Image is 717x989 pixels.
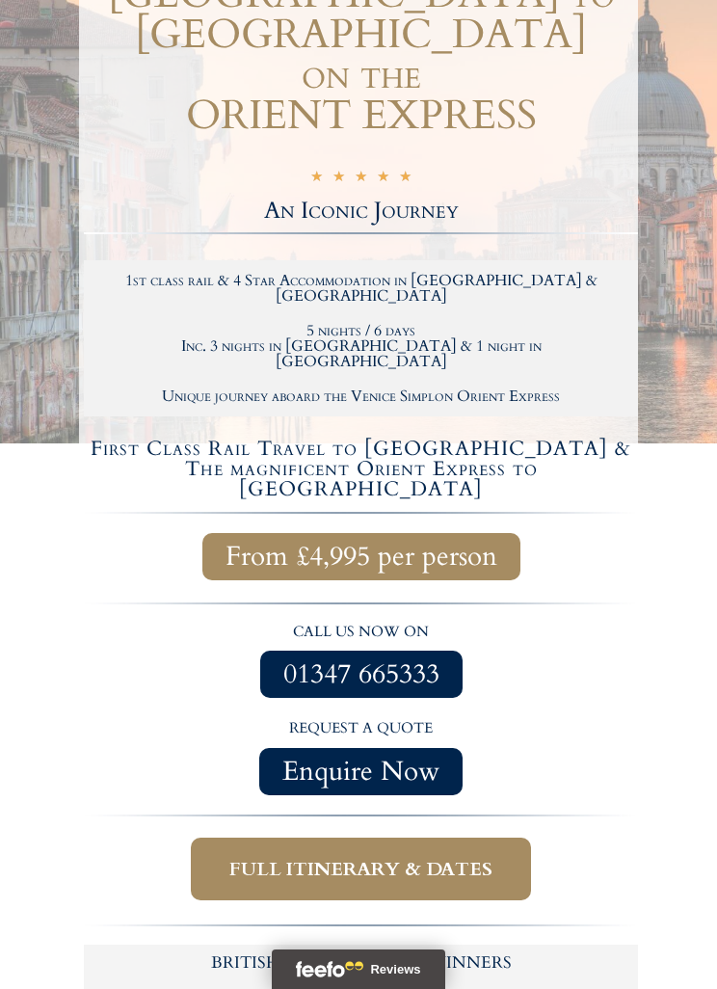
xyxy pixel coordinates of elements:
[202,533,520,580] a: From £4,995 per person
[226,545,497,569] span: From £4,995 per person
[310,170,323,188] i: ★
[377,170,389,188] i: ★
[93,954,628,971] h5: British Travel Award winners
[96,388,625,404] h2: Unique journey aboard the Venice Simplon Orient Express
[355,170,367,188] i: ★
[191,838,531,900] a: Full itinerary & dates
[84,200,638,223] h2: An Iconic Journey
[87,439,635,499] h4: First Class Rail Travel to [GEOGRAPHIC_DATA] & The magnificent Orient Express to [GEOGRAPHIC_DATA]
[259,748,463,795] a: Enquire Now
[96,273,625,304] h2: 1st class rail & 4 Star Accommodation in [GEOGRAPHIC_DATA] & [GEOGRAPHIC_DATA]
[283,662,439,686] span: 01347 665333
[93,717,628,739] p: request a quote
[260,651,463,698] a: 01347 665333
[310,168,412,188] div: 5/5
[282,760,439,784] span: Enquire Now
[93,621,628,643] p: call us now on
[399,170,412,188] i: ★
[332,170,345,188] i: ★
[229,857,492,881] span: Full itinerary & dates
[96,323,625,369] h2: 5 nights / 6 days Inc. 3 nights in [GEOGRAPHIC_DATA] & 1 night in [GEOGRAPHIC_DATA]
